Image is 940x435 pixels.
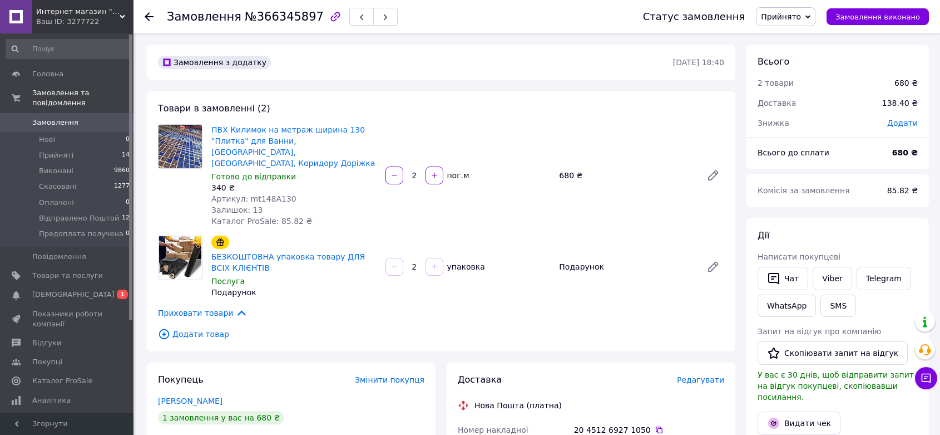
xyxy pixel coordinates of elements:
[211,217,312,226] span: Каталог ProSale: 85.82 ₴
[758,267,808,290] button: Чат
[555,168,697,183] div: 680 ₴
[32,309,103,329] span: Показники роботи компанії
[677,375,724,384] span: Редагувати
[472,400,565,411] div: Нова Пошта (платна)
[887,186,918,195] span: 85.82 ₴
[39,182,77,192] span: Скасовані
[211,182,377,193] div: 340 ₴
[857,267,911,290] a: Telegram
[758,252,840,261] span: Написати покупцеві
[39,198,74,208] span: Оплачені
[158,56,271,69] div: Замовлення з додатку
[211,252,365,272] a: БЕЗКОШТОВНА упаковка товару ДЛЯ ВСІХ КЛІЄНТІВ
[915,367,937,389] button: Чат з покупцем
[758,412,840,435] button: Видати чек
[761,12,801,21] span: Прийнято
[355,375,424,384] span: Змінити покупця
[32,290,115,300] span: [DEMOGRAPHIC_DATA]
[167,10,241,23] span: Замовлення
[813,267,852,290] a: Viber
[126,135,130,145] span: 0
[702,256,724,278] a: Редагувати
[211,287,377,298] div: Подарунок
[211,125,375,168] a: ПВХ Килимок на метраж ширина 130 "Плитка" для Ванни, [GEOGRAPHIC_DATA], [GEOGRAPHIC_DATA], Коридо...
[32,395,71,405] span: Аналітика
[211,206,263,214] span: Залишок: 13
[758,186,850,195] span: Комісія за замовлення
[39,213,119,223] span: Відправлено Поштой
[875,91,924,115] div: 138.40 ₴
[458,374,502,385] span: Доставка
[145,11,154,22] div: Повернутися назад
[158,103,270,114] span: Товари в замовленні (2)
[32,338,61,348] span: Відгуки
[758,56,789,67] span: Всього
[245,10,324,23] span: №366345897
[32,357,62,367] span: Покупці
[758,341,908,365] button: Скопіювати запит на відгук
[444,261,486,272] div: упаковка
[673,58,724,67] time: [DATE] 18:40
[758,148,829,157] span: Всього до сплати
[158,411,284,424] div: 1 замовлення у вас на 680 ₴
[32,118,78,128] span: Замовлення
[758,327,881,336] span: Запит на відгук про компанію
[827,8,929,25] button: Замовлення виконано
[32,252,86,262] span: Повідомлення
[702,164,724,187] a: Редагувати
[122,150,130,160] span: 14
[114,166,130,176] span: 9860
[758,370,914,402] span: У вас є 30 днів, щоб відправити запит на відгук покупцеві, скопіювавши посилання.
[758,99,796,107] span: Доставка
[444,170,471,181] div: пог.м
[32,88,133,108] span: Замовлення та повідомлення
[36,7,120,17] span: Интернет магазин "Світ Клейонки"
[158,307,248,319] span: Приховати товари
[117,290,128,299] span: 1
[158,328,724,340] span: Додати товар
[39,166,73,176] span: Виконані
[159,236,201,280] img: БЕЗКОШТОВНА упаковка товару ДЛЯ ВСІХ КЛІЄНТІВ
[159,125,202,168] img: ПВХ Килимок на метраж ширина 130 "Плитка" для Ванни, Туалету, Кухні, Коридору Доріжка
[158,374,204,385] span: Покупець
[758,295,816,317] a: WhatsApp
[820,295,856,317] button: SMS
[126,229,130,239] span: 0
[894,77,918,89] div: 680 ₴
[643,11,745,22] div: Статус замовлення
[887,119,918,128] span: Додати
[39,150,73,160] span: Прийняті
[122,213,130,223] span: 12
[114,182,130,192] span: 1277
[758,230,769,241] span: Дії
[211,172,296,181] span: Готово до відправки
[458,426,528,434] span: Номер накладної
[835,13,920,21] span: Замовлення виконано
[758,119,789,128] span: Знижка
[211,277,245,286] span: Послуга
[211,194,296,203] span: Артикул: mt148A130
[32,271,103,281] span: Товари та послуги
[126,198,130,208] span: 0
[39,229,123,239] span: Предоплата получена
[758,79,794,87] span: 2 товари
[39,135,55,145] span: Нові
[158,397,222,405] a: [PERSON_NAME]
[32,376,92,386] span: Каталог ProSale
[892,148,918,157] b: 680 ₴
[32,69,63,79] span: Головна
[36,17,133,27] div: Ваш ID: 3277722
[555,259,697,275] div: Подарунок
[6,39,131,59] input: Пошук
